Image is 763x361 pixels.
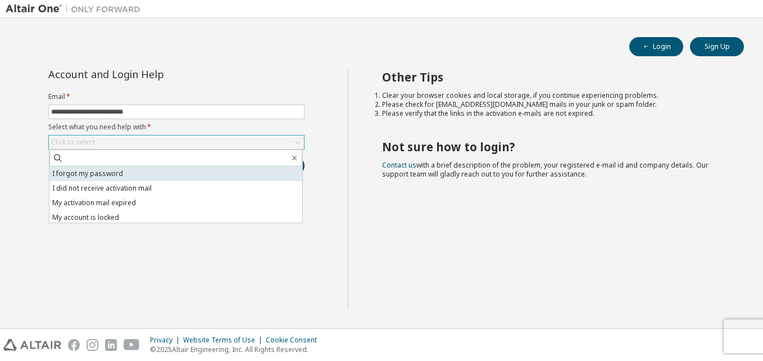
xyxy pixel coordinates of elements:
[48,123,305,132] label: Select what you need help with
[49,166,302,181] li: I forgot my password
[49,136,304,149] div: Click to select
[382,139,724,154] h2: Not sure how to login?
[87,339,98,351] img: instagram.svg
[150,336,183,345] div: Privacy
[68,339,80,351] img: facebook.svg
[51,138,95,147] div: Click to select
[124,339,140,351] img: youtube.svg
[105,339,117,351] img: linkedin.svg
[382,160,416,170] a: Contact us
[382,100,724,109] li: Please check for [EMAIL_ADDRESS][DOMAIN_NAME] mails in your junk or spam folder.
[629,37,683,56] button: Login
[690,37,744,56] button: Sign Up
[48,92,305,101] label: Email
[382,91,724,100] li: Clear your browser cookies and local storage, if you continue experiencing problems.
[266,336,324,345] div: Cookie Consent
[6,3,146,15] img: Altair One
[382,70,724,84] h2: Other Tips
[382,160,708,179] span: with a brief description of the problem, your registered e-mail id and company details. Our suppo...
[150,345,324,354] p: © 2025 Altair Engineering, Inc. All Rights Reserved.
[183,336,266,345] div: Website Terms of Use
[3,339,61,351] img: altair_logo.svg
[382,109,724,118] li: Please verify that the links in the activation e-mails are not expired.
[48,70,253,79] div: Account and Login Help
